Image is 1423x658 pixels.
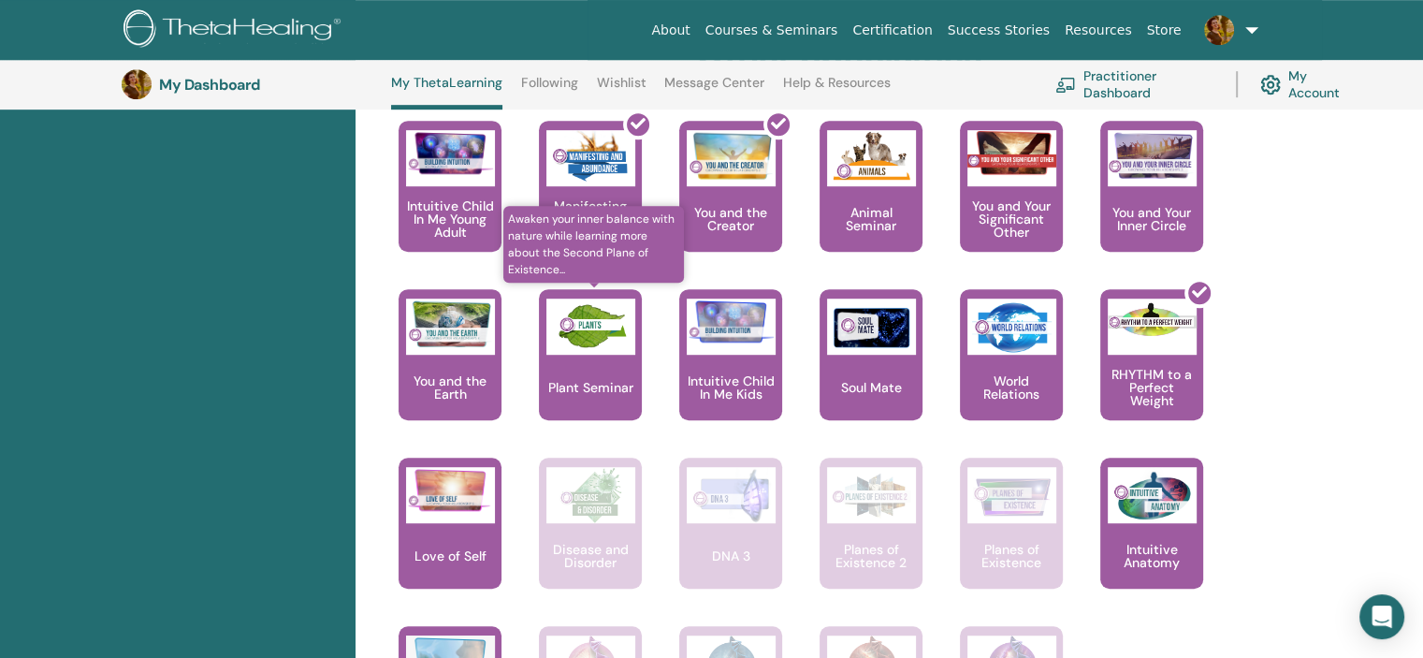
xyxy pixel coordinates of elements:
a: Disease and Disorder Disease and Disorder [539,458,642,626]
img: Love of Self [406,467,495,513]
p: Planes of Existence 2 [820,543,922,569]
a: Planes of Existence Planes of Existence [960,458,1063,626]
a: Intuitive Anatomy Intuitive Anatomy [1100,458,1203,626]
div: Open Intercom Messenger [1359,594,1404,639]
img: RHYTHM to a Perfect Weight [1108,299,1197,342]
img: chalkboard-teacher.svg [1055,77,1076,92]
a: Manifesting and Abundance Manifesting and Abundance [539,121,642,289]
img: Planes of Existence [967,467,1056,523]
a: Resources [1057,13,1140,48]
a: DNA 3 DNA 3 [679,458,782,626]
a: Store [1140,13,1189,48]
p: You and the Earth [399,374,501,401]
p: Love of Self [407,549,494,563]
img: Intuitive Child In Me Kids [687,299,776,344]
p: Planes of Existence [960,543,1063,569]
a: RHYTHM to a Perfect Weight RHYTHM to a Perfect Weight [1100,289,1203,458]
a: Intuitive Child In Me Kids Intuitive Child In Me Kids [679,289,782,458]
a: You and Your Significant Other You and Your Significant Other [960,121,1063,289]
span: Awaken your inner balance with nature while learning more about the Second Plane of Existence... [503,206,684,283]
p: Manifesting and Abundance [539,199,642,239]
p: RHYTHM to a Perfect Weight [1100,368,1203,407]
a: World Relations World Relations [960,289,1063,458]
p: You and Your Significant Other [960,199,1063,239]
img: default.jpg [1204,15,1234,45]
a: You and Your Inner Circle You and Your Inner Circle [1100,121,1203,289]
img: Animal Seminar [827,130,916,186]
img: Plant Seminar [546,299,635,355]
a: Message Center [664,75,764,105]
a: About [644,13,697,48]
p: Animal Seminar [820,206,922,232]
p: World Relations [960,374,1063,401]
img: default.jpg [122,69,152,99]
img: You and Your Significant Other [967,130,1056,176]
a: Success Stories [940,13,1057,48]
a: Soul Mate Soul Mate [820,289,922,458]
a: Animal Seminar Animal Seminar [820,121,922,289]
a: My ThetaLearning [391,75,502,110]
img: logo.png [123,9,347,51]
img: Soul Mate [827,299,916,355]
img: You and the Creator [687,130,776,182]
a: Certification [845,13,939,48]
a: Planes of Existence 2 Planes of Existence 2 [820,458,922,626]
img: DNA 3 [687,467,776,523]
a: Practitioner Dashboard [1055,64,1213,105]
img: World Relations [967,299,1056,355]
a: My Account [1260,64,1355,105]
img: Manifesting and Abundance [546,130,635,186]
a: Following [521,75,578,105]
a: You and the Earth You and the Earth [399,289,501,458]
a: Awaken your inner balance with nature while learning more about the Second Plane of Existence... ... [539,289,642,458]
a: Courses & Seminars [698,13,846,48]
p: Soul Mate [834,381,909,394]
h3: My Dashboard [159,76,346,94]
p: Plant Seminar [541,381,641,394]
a: Help & Resources [783,75,891,105]
p: Intuitive Anatomy [1100,543,1203,569]
img: cog.svg [1260,70,1281,99]
img: Intuitive Anatomy [1108,467,1197,523]
a: Wishlist [597,75,646,105]
a: Intuitive Child In Me Young Adult Intuitive Child In Me Young Adult [399,121,501,289]
p: Disease and Disorder [539,543,642,569]
a: Love of Self Love of Self [399,458,501,626]
img: Intuitive Child In Me Young Adult [406,130,495,176]
img: Disease and Disorder [546,467,635,523]
p: You and Your Inner Circle [1100,206,1203,232]
p: DNA 3 [704,549,758,563]
p: Intuitive Child In Me Kids [679,374,782,401]
p: Intuitive Child In Me Young Adult [399,199,501,239]
img: Planes of Existence 2 [827,467,916,523]
a: You and the Creator You and the Creator [679,121,782,289]
img: You and Your Inner Circle [1108,130,1197,181]
img: You and the Earth [406,299,495,349]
